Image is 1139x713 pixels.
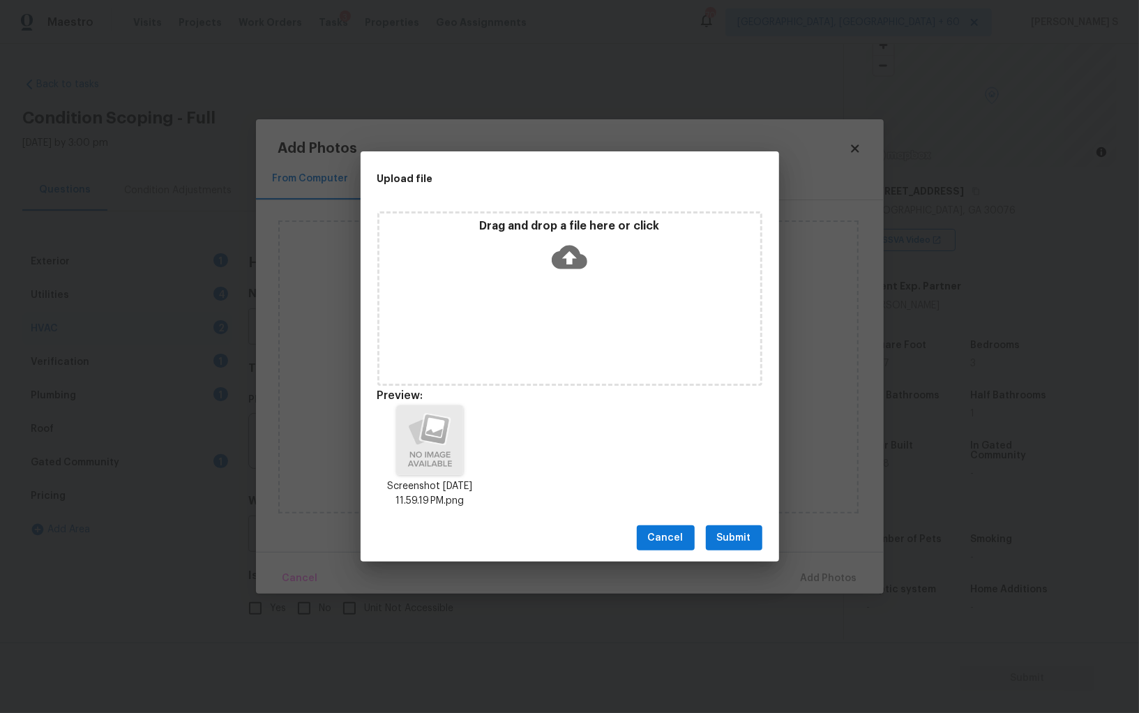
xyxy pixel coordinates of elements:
[717,530,751,547] span: Submit
[648,530,684,547] span: Cancel
[706,525,762,551] button: Submit
[377,479,483,509] p: Screenshot [DATE] 11.59.19 PM.png
[397,405,462,475] img: h91OBf61q4PEwAAAABJRU5ErkJggg==
[379,219,760,234] p: Drag and drop a file here or click
[637,525,695,551] button: Cancel
[377,171,700,186] h2: Upload file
